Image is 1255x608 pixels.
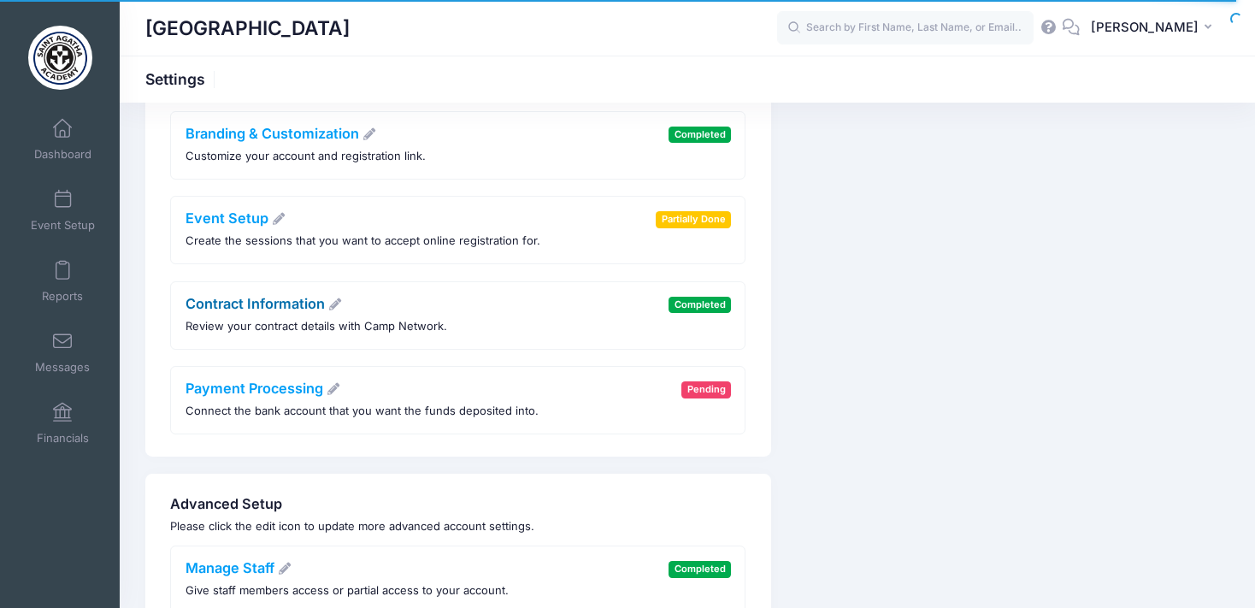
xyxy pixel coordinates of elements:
[186,380,341,397] a: Payment Processing
[186,295,343,312] a: Contract Information
[22,251,103,311] a: Reports
[186,318,447,335] p: Review your contract details with Camp Network.
[42,289,83,304] span: Reports
[170,496,745,513] h4: Advanced Setup
[34,147,91,162] span: Dashboard
[186,403,539,420] p: Connect the bank account that you want the funds deposited into.
[656,211,731,227] span: Partially Done
[777,11,1034,45] input: Search by First Name, Last Name, or Email...
[37,431,89,446] span: Financials
[31,218,95,233] span: Event Setup
[35,360,90,375] span: Messages
[22,109,103,169] a: Dashboard
[186,210,286,227] a: Event Setup
[669,127,731,143] span: Completed
[170,518,745,535] p: Please click the edit icon to update more advanced account settings.
[22,180,103,240] a: Event Setup
[22,393,103,453] a: Financials
[28,26,92,90] img: Saint Agatha Academy
[186,148,426,165] p: Customize your account and registration link.
[186,559,292,576] a: Manage Staff
[1080,9,1229,48] button: [PERSON_NAME]
[669,297,731,313] span: Completed
[186,125,377,142] a: Branding & Customization
[681,381,731,398] span: Pending
[186,582,509,599] p: Give staff members access or partial access to your account.
[669,561,731,577] span: Completed
[145,9,350,48] h1: [GEOGRAPHIC_DATA]
[1091,18,1199,37] span: [PERSON_NAME]
[22,322,103,382] a: Messages
[186,233,540,250] p: Create the sessions that you want to accept online registration for.
[145,70,220,88] h1: Settings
